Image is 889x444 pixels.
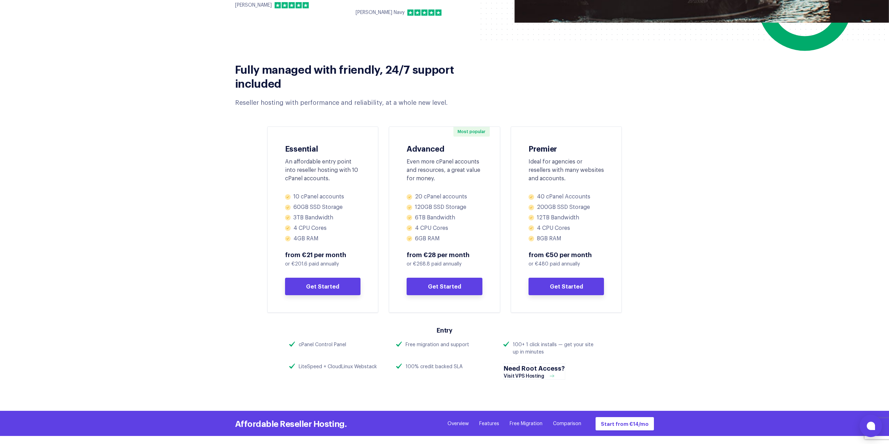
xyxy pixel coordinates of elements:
li: 3TB Bandwidth [285,214,361,221]
img: 4 [428,9,435,16]
li: 6TB Bandwidth [407,214,482,221]
img: 2 [282,2,288,8]
a: Comparison [553,420,581,427]
p: or €268.8 paid annually [407,261,482,268]
a: Need Root Access?Visit VPS Hosting [503,363,565,380]
div: Visit VPS Hosting [504,373,558,379]
div: Free migration and support [406,341,469,349]
span: from €21 per month [285,250,361,259]
h3: Premier [529,144,604,152]
div: Reseller hosting with performance and reliability, at a whole new level. [235,99,475,107]
a: Features [479,420,499,427]
img: 3 [421,9,428,16]
li: 60GB SSD Storage [285,204,361,211]
li: 200GB SSD Storage [529,204,604,211]
div: LiteSpeed + CloudLinux Webstack [299,363,377,371]
div: cPanel Control Panel [299,341,346,349]
a: Free Migration [510,420,542,427]
span: from €50 per month [529,250,604,259]
span: Most popular [453,127,490,137]
span: from €28 per month [407,250,482,259]
h3: Advanced [407,144,482,152]
li: 4 CPU Cores [529,225,604,232]
li: 4GB RAM [285,235,361,242]
li: 20 cPanel accounts [407,193,482,201]
a: Get Started [285,278,361,295]
li: 8GB RAM [529,235,604,242]
img: 1 [407,9,414,16]
a: Get Started [407,278,482,295]
li: 12TB Bandwidth [529,214,604,221]
li: 4 CPU Cores [407,225,482,232]
img: 5 [303,2,309,8]
div: 100+ 1 click installs — get your site up in minutes [513,341,600,356]
p: or €480 paid annually [529,261,604,268]
li: 4 CPU Cores [285,225,361,232]
li: 120GB SSD Storage [407,204,482,211]
img: 4 [296,2,302,8]
h4: Need Root Access? [504,364,565,372]
p: or €201.6 paid annually [285,261,361,268]
p: [PERSON_NAME] Navy [356,9,405,16]
img: 1 [275,2,281,8]
h2: Fully managed with friendly, 24/7 support included [235,62,475,90]
div: Even more cPanel accounts and resources, a great value for money. [407,158,482,183]
li: 40 cPanel Accounts [529,193,604,201]
button: Open chat window [860,415,882,437]
h3: Essential [285,144,361,152]
li: 6GB RAM [407,235,482,242]
p: [PERSON_NAME] [235,2,272,9]
div: 100% credit backed SLA [406,363,462,371]
h3: Entry [289,326,600,334]
img: 3 [289,2,295,8]
div: An affordable entry point into reseller hosting with 10 cPanel accounts. [285,158,361,183]
img: 2 [414,9,421,16]
img: 5 [435,9,442,16]
li: 10 cPanel accounts [285,193,361,201]
a: Start from €14/mo [595,417,654,431]
a: Get Started [529,278,604,295]
div: Ideal for agencies or resellers with many websites and accounts. [529,158,604,183]
h3: Affordable Reseller Hosting. [235,418,347,428]
a: Overview [447,420,469,427]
